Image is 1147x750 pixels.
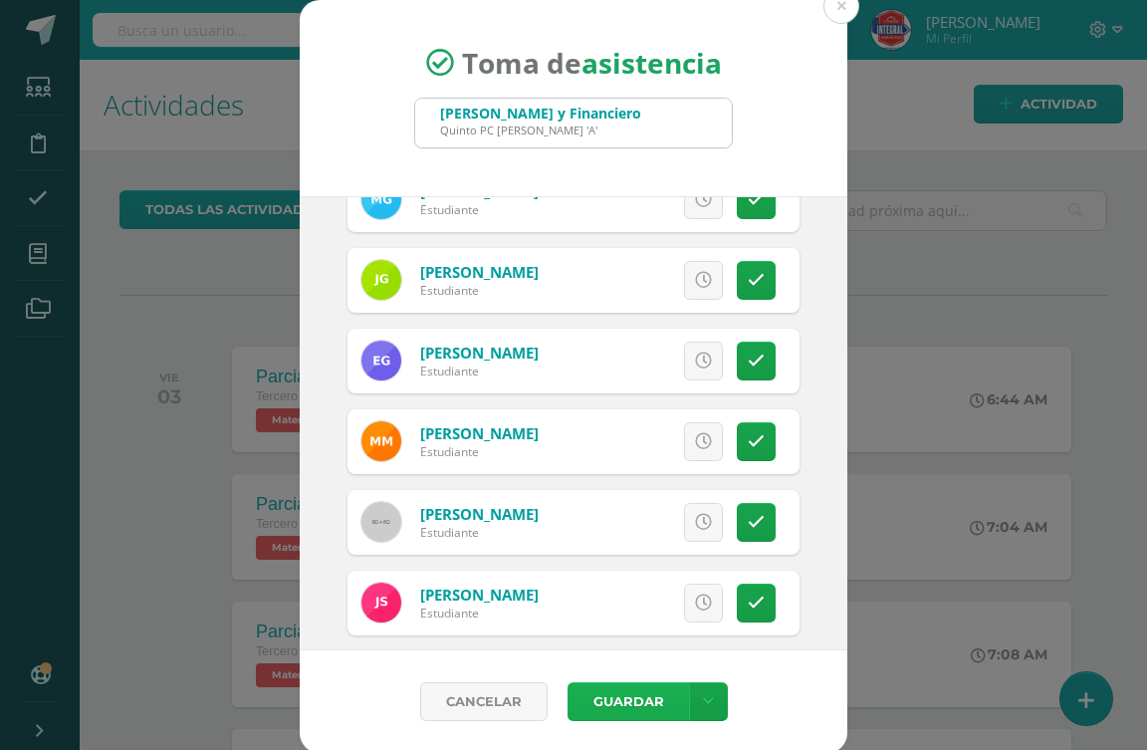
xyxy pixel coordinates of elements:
[420,585,539,605] a: [PERSON_NAME]
[420,423,539,443] a: [PERSON_NAME]
[420,282,539,299] div: Estudiante
[420,343,539,363] a: [PERSON_NAME]
[361,341,401,380] img: e2c47bfc7830e3be80b4285e808c8213.png
[420,524,539,541] div: Estudiante
[420,682,548,721] a: Cancelar
[420,201,539,218] div: Estudiante
[581,44,722,82] strong: asistencia
[568,682,689,721] button: Guardar
[361,583,401,623] img: b23c96ac05667b0c96f510093bb81159.png
[361,421,401,461] img: ffae1365e2d902a08ff42c8e7245c911.png
[361,179,401,219] img: 6a5333313feb809699be61d076202f7b.png
[420,605,539,622] div: Estudiante
[440,123,641,137] div: Quinto PC [PERSON_NAME] 'A'
[420,443,539,460] div: Estudiante
[462,44,722,82] span: Toma de
[415,99,732,147] input: Busca un grado o sección aquí...
[420,504,539,524] a: [PERSON_NAME]
[420,363,539,379] div: Estudiante
[361,502,401,542] img: 60x60
[440,104,641,123] div: [PERSON_NAME] y Financiero
[361,260,401,300] img: 77310feab15d787164bbf02a6db32bdc.png
[420,262,539,282] a: [PERSON_NAME]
